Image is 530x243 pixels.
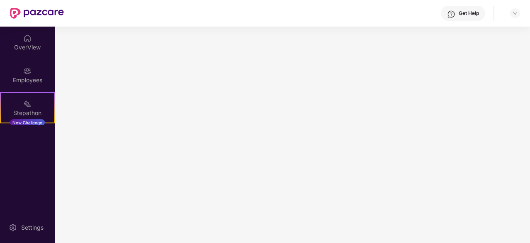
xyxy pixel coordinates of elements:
[10,119,45,126] div: New Challenge
[10,8,64,19] img: New Pazcare Logo
[447,10,455,18] img: svg+xml;base64,PHN2ZyBpZD0iSGVscC0zMngzMiIgeG1sbnM9Imh0dHA6Ly93d3cudzMub3JnLzIwMDAvc3ZnIiB3aWR0aD...
[512,10,518,17] img: svg+xml;base64,PHN2ZyBpZD0iRHJvcGRvd24tMzJ4MzIiIHhtbG5zPSJodHRwOi8vd3d3LnczLm9yZy8yMDAwL3N2ZyIgd2...
[23,34,32,42] img: svg+xml;base64,PHN2ZyBpZD0iSG9tZSIgeG1sbnM9Imh0dHA6Ly93d3cudzMub3JnLzIwMDAvc3ZnIiB3aWR0aD0iMjAiIG...
[19,223,46,232] div: Settings
[459,10,479,17] div: Get Help
[9,223,17,232] img: svg+xml;base64,PHN2ZyBpZD0iU2V0dGluZy0yMHgyMCIgeG1sbnM9Imh0dHA6Ly93d3cudzMub3JnLzIwMDAvc3ZnIiB3aW...
[23,100,32,108] img: svg+xml;base64,PHN2ZyB4bWxucz0iaHR0cDovL3d3dy53My5vcmcvMjAwMC9zdmciIHdpZHRoPSIyMSIgaGVpZ2h0PSIyMC...
[23,67,32,75] img: svg+xml;base64,PHN2ZyBpZD0iRW1wbG95ZWVzIiB4bWxucz0iaHR0cDovL3d3dy53My5vcmcvMjAwMC9zdmciIHdpZHRoPS...
[1,109,54,117] div: Stepathon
